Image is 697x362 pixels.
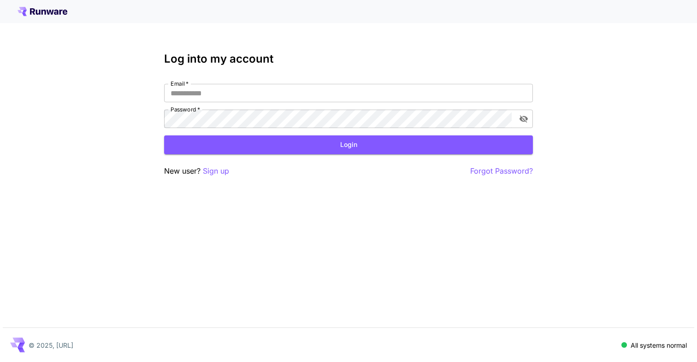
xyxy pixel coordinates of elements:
[164,135,533,154] button: Login
[29,340,73,350] p: © 2025, [URL]
[171,80,189,88] label: Email
[171,105,200,113] label: Password
[470,165,533,177] button: Forgot Password?
[203,165,229,177] button: Sign up
[164,165,229,177] p: New user?
[164,53,533,65] h3: Log into my account
[631,340,687,350] p: All systems normal
[515,111,532,127] button: toggle password visibility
